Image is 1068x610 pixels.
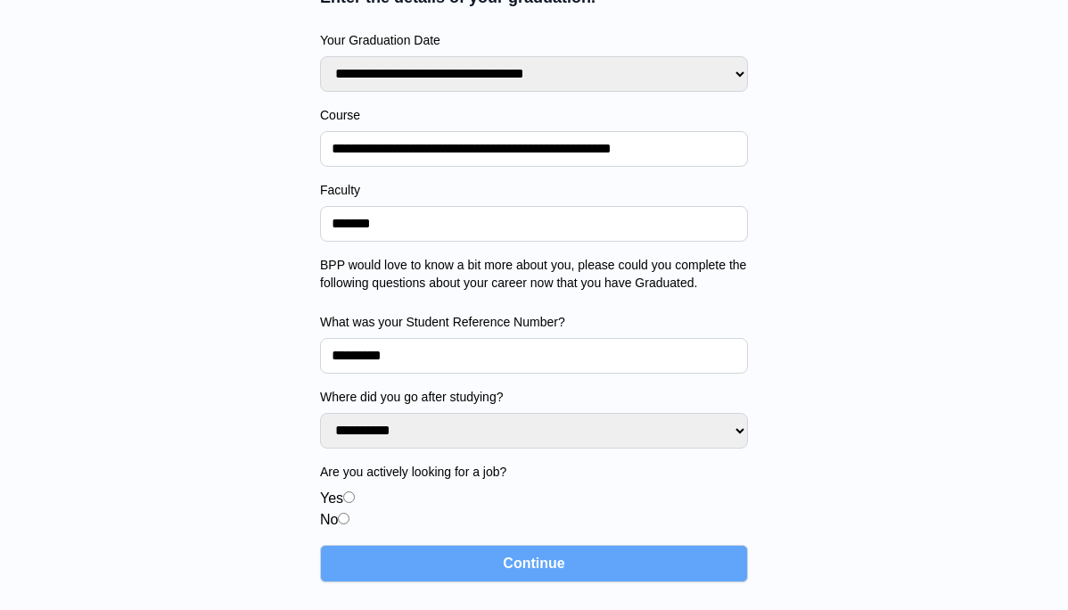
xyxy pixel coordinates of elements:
label: BPP would love to know a bit more about you, please could you complete the following questions ab... [320,256,748,292]
label: No [320,512,338,527]
button: Continue [320,545,748,582]
label: What was your Student Reference Number? [320,313,748,331]
label: Where did you go after studying? [320,388,748,406]
label: Are you actively looking for a job? [320,463,748,481]
label: Yes [320,490,343,506]
label: Course [320,106,748,124]
label: Faculty [320,181,748,199]
label: Your Graduation Date [320,31,748,49]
